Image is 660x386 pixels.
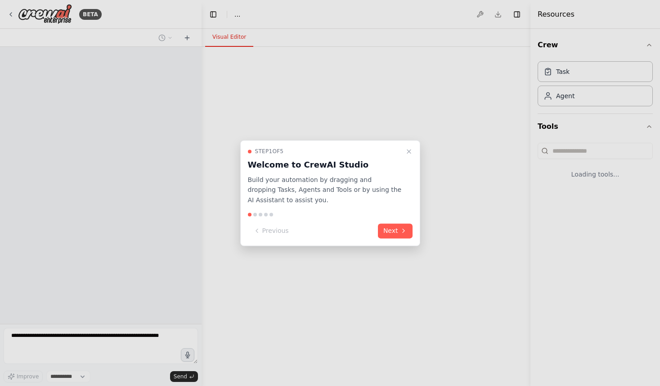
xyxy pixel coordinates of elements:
button: Previous [248,223,294,238]
p: Build your automation by dragging and dropping Tasks, Agents and Tools or by using the AI Assista... [248,175,402,205]
button: Close walkthrough [404,146,414,157]
button: Next [378,223,413,238]
h3: Welcome to CrewAI Studio [248,159,402,171]
span: Step 1 of 5 [255,148,284,155]
button: Hide left sidebar [207,8,220,21]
